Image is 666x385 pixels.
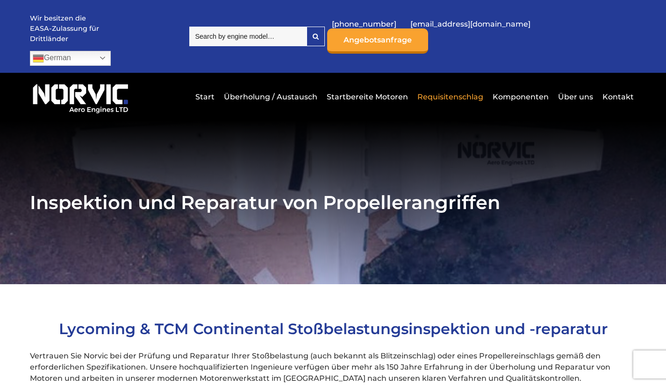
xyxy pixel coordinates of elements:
[59,320,608,338] span: Lycoming & TCM Continental Stoßbelastungsinspektion und -reparatur
[189,27,307,46] input: Search by engine model…
[324,85,410,108] a: Startbereite Motoren
[30,350,636,384] p: Vertrauen Sie Norvic bei der Prüfung und Reparatur Ihrer Stoßbelastung (auch bekannt als Blitzein...
[33,53,44,64] img: de
[30,51,111,66] a: German
[415,85,486,108] a: Requisitenschlag
[193,85,217,108] a: Start
[30,191,636,214] h1: Inspektion und Reparatur von Propellerangriffen
[406,13,535,35] a: [EMAIL_ADDRESS][DOMAIN_NAME]
[490,85,551,108] a: Komponenten
[600,85,634,108] a: Kontakt
[327,13,401,35] a: [PHONE_NUMBER]
[30,80,131,114] img: Norvic Aero Engines-Logo
[222,85,320,108] a: Überholung / Austausch
[327,28,428,54] a: Angebotsanfrage
[30,14,100,44] p: Wir besitzen die EASA-Zulassung für Drittländer
[556,85,595,108] a: Über uns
